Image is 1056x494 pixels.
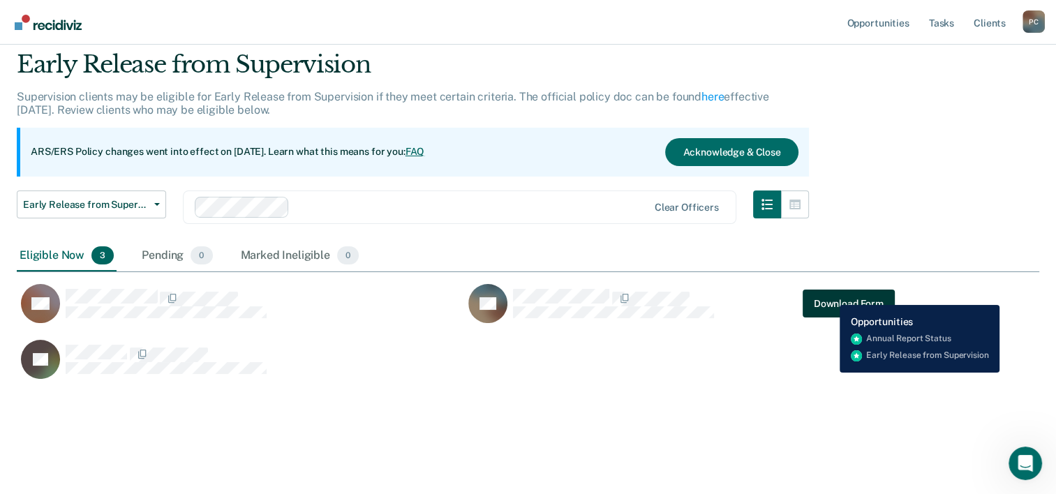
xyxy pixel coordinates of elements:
span: Early Release from Supervision [23,199,149,211]
div: CaseloadOpportunityCell-05123295 [17,283,464,339]
div: P C [1022,10,1045,33]
iframe: Intercom live chat [1009,447,1042,480]
button: Acknowledge & Close [665,138,798,166]
button: Profile dropdown button [1022,10,1045,33]
p: Supervision clients may be eligible for Early Release from Supervision if they meet certain crite... [17,90,769,117]
button: Download Form [803,290,895,317]
a: FAQ [406,146,425,157]
div: CaseloadOpportunityCell-05619690 [17,339,464,395]
div: Clear officers [655,202,719,214]
a: Navigate to form link [803,290,895,317]
img: Recidiviz [15,15,82,30]
p: ARS/ERS Policy changes went into effect on [DATE]. Learn what this means for you: [31,145,424,159]
button: Early Release from Supervision [17,190,166,218]
a: here [701,90,724,103]
div: Early Release from Supervision [17,50,809,90]
div: Eligible Now3 [17,241,117,271]
div: Marked Ineligible0 [238,241,362,271]
span: 0 [337,246,359,264]
span: 0 [191,246,212,264]
div: CaseloadOpportunityCell-02577210 [464,283,912,339]
span: 3 [91,246,114,264]
div: Pending0 [139,241,215,271]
